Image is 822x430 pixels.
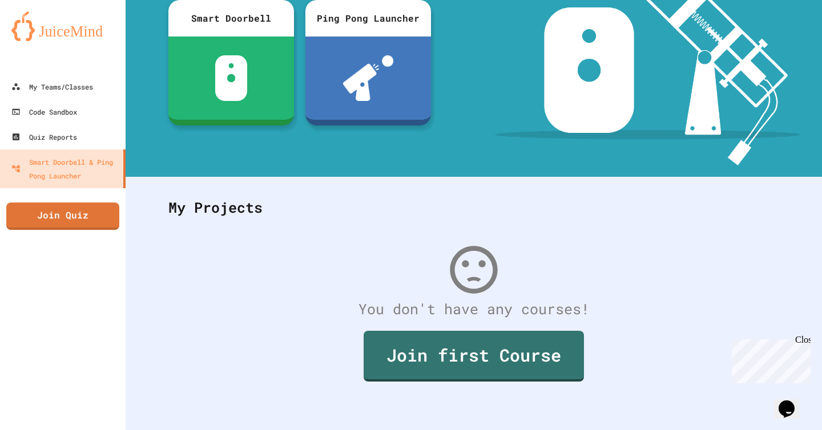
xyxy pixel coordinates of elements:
iframe: chat widget [774,384,811,419]
div: My Projects [157,185,791,230]
img: logo-orange.svg [11,11,114,41]
div: Chat with us now!Close [5,5,79,72]
div: Code Sandbox [11,105,77,119]
a: Join first Course [364,331,584,382]
img: ppl-with-ball.png [343,55,394,101]
img: sdb-white.svg [215,55,248,101]
div: Quiz Reports [11,130,77,144]
iframe: chat widget [727,335,811,383]
div: My Teams/Classes [11,80,93,94]
a: Join Quiz [6,202,119,230]
div: You don't have any courses! [157,298,791,320]
div: Smart Doorbell & Ping Pong Launcher [11,155,119,182]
